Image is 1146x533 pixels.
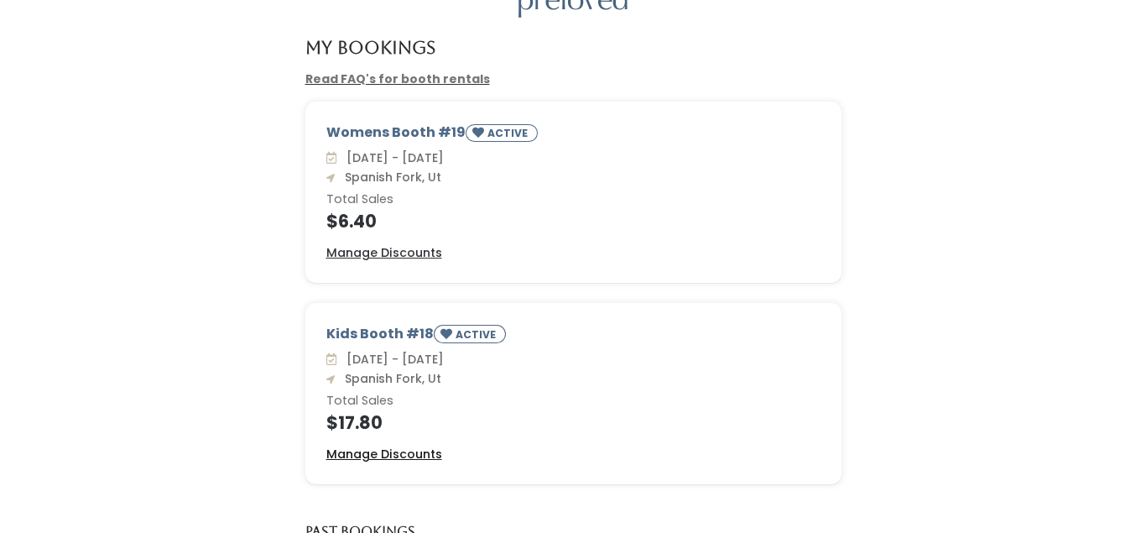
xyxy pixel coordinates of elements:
span: [DATE] - [DATE] [340,149,444,166]
h4: $6.40 [326,212,820,231]
a: Read FAQ's for booth rentals [305,71,490,87]
span: Spanish Fork, Ut [338,370,441,387]
a: Manage Discounts [326,446,442,463]
h4: $17.80 [326,413,820,432]
span: [DATE] - [DATE] [340,351,444,368]
a: Manage Discounts [326,244,442,262]
u: Manage Discounts [326,244,442,261]
small: ACTIVE [487,126,531,140]
span: Spanish Fork, Ut [338,169,441,186]
div: Kids Booth #18 [326,324,820,350]
div: Womens Booth #19 [326,123,820,149]
h6: Total Sales [326,193,820,206]
small: ACTIVE [456,327,499,342]
u: Manage Discounts [326,446,442,462]
h6: Total Sales [326,395,820,408]
h4: My Bookings [305,38,435,57]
